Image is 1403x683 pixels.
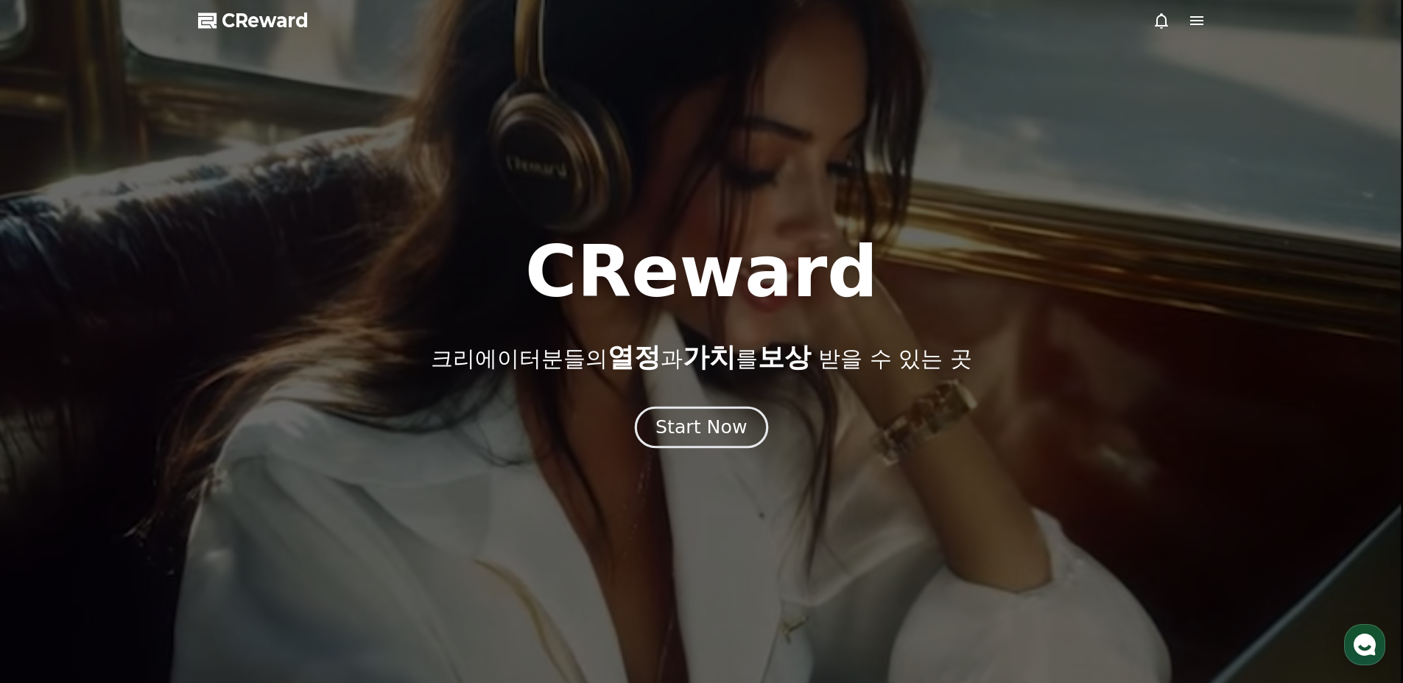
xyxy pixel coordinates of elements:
[198,9,309,32] a: CReward
[135,490,152,502] span: 대화
[638,422,765,436] a: Start Now
[228,489,245,501] span: 설정
[431,343,971,372] p: 크리에이터분들의 과 를 받을 수 있는 곳
[683,342,736,372] span: 가치
[758,342,811,372] span: 보상
[655,415,747,440] div: Start Now
[97,467,190,504] a: 대화
[635,406,768,448] button: Start Now
[4,467,97,504] a: 홈
[608,342,661,372] span: 열정
[190,467,283,504] a: 설정
[222,9,309,32] span: CReward
[46,489,55,501] span: 홈
[525,237,878,307] h1: CReward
